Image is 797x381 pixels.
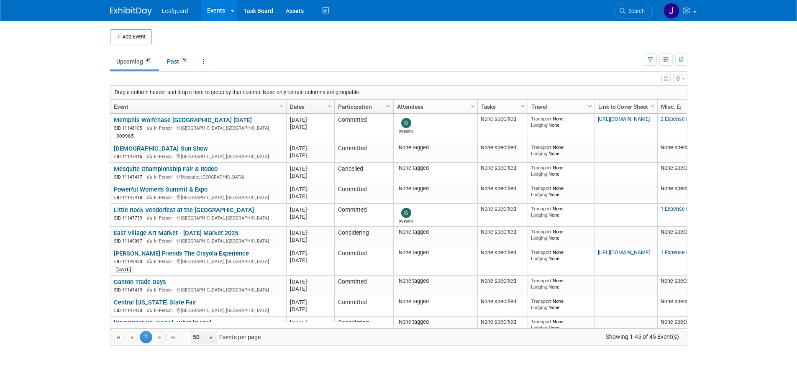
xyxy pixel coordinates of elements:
span: Lodging: [531,325,548,331]
div: [DATE] [290,306,331,313]
span: Lodging: [531,212,548,218]
img: In-Person Event [147,215,152,220]
a: Column Settings [585,100,595,112]
span: None specified [661,278,696,284]
a: [DEMOGRAPHIC_DATA] Gun Show [114,145,208,152]
a: Column Settings [325,100,334,112]
div: None tagged [397,144,474,151]
div: [GEOGRAPHIC_DATA], [GEOGRAPHIC_DATA] [114,258,282,265]
span: Transport: [531,206,553,212]
span: EID: 11148105 [114,126,146,130]
span: Lodging: [531,235,548,241]
span: Lodging: [531,122,548,128]
a: [URL][DOMAIN_NAME] [598,116,650,122]
div: [GEOGRAPHIC_DATA], [GEOGRAPHIC_DATA] [114,307,282,314]
div: Stephanie Luke [399,218,413,223]
a: [URL][DOMAIN_NAME] [598,249,650,256]
img: Stephanie Luke [401,118,411,128]
span: 45 [144,57,153,64]
a: Memphis Wolfchase [GEOGRAPHIC_DATA] [DATE] [114,116,252,124]
span: - [307,299,309,305]
div: None None [531,249,591,261]
span: Transport: [531,319,553,325]
td: Cancelled [334,163,393,183]
a: Canton Trade Days [114,278,166,286]
span: - [307,207,309,213]
div: [DATE] [290,299,331,306]
div: None None [531,116,591,128]
div: [DATE] [290,152,331,159]
td: Committed [334,296,393,317]
span: Transport: [531,144,553,150]
a: Dates [290,100,329,114]
a: Powerful Women's Summit & Expo [114,186,208,193]
div: None None [531,185,591,197]
a: Misc. Expenses [661,100,715,114]
span: None specified [661,144,696,151]
td: Committed [334,114,393,142]
div: [GEOGRAPHIC_DATA], [GEOGRAPHIC_DATA] [114,237,282,244]
div: None tagged [397,278,474,284]
span: Column Settings [649,103,656,110]
a: East Village Art Market - [DATE] Market 2025 [114,229,238,237]
a: 1 Expense Item [661,206,697,212]
a: [PERSON_NAME] Friends The Crayola Experience [114,250,249,257]
div: [DATE] [290,236,331,243]
span: - [307,186,309,192]
div: [DATE] [290,229,331,236]
div: None specified [481,298,524,305]
a: Mesquite Championship Fair & Rodeo [114,165,218,173]
button: Add Event [110,29,152,44]
div: [DATE] [290,123,331,130]
div: None specified [481,249,524,256]
div: None specified [481,165,524,171]
span: None specified [661,185,696,192]
div: None None [531,206,591,218]
a: Attendees [397,100,472,114]
span: 50 [191,331,205,343]
div: None None [531,298,591,310]
span: In-Person [154,259,175,264]
span: - [307,145,309,151]
img: In-Person Event [147,174,152,179]
span: - [307,117,309,123]
span: Go to the last page [170,334,177,341]
span: - [307,250,309,256]
span: select [208,335,214,341]
span: In-Person [154,174,175,180]
div: None specified [481,185,524,192]
div: None tagged [397,229,474,235]
span: None specified [661,298,696,304]
div: [DATE] [290,172,331,179]
div: None specified [481,144,524,151]
td: Committed [334,247,393,276]
span: Column Settings [587,103,593,110]
img: Jonathan Zargo [664,3,679,19]
img: Stephanie Luke [401,208,411,218]
span: - [307,166,309,172]
span: Lodging: [531,256,548,261]
span: Lodging: [531,192,548,197]
span: Transport: [531,165,553,171]
div: [DATE] [290,206,331,213]
a: Upcoming45 [110,54,159,69]
span: EID: 11147416 [114,154,146,159]
a: Travel [531,100,589,114]
span: Lodging: [531,284,548,290]
a: Go to the last page [167,331,179,343]
img: In-Person Event [147,238,152,243]
span: - [307,320,309,326]
img: In-Person Event [147,195,152,199]
span: Go to the next page [156,334,163,341]
a: Column Settings [518,100,528,112]
div: [GEOGRAPHIC_DATA], [GEOGRAPHIC_DATA] [114,286,282,293]
div: [DATE] [290,319,331,326]
span: Column Settings [278,103,285,110]
a: Column Settings [648,100,657,112]
div: Stephanie Luke [399,128,413,133]
div: [DATE] [114,266,133,273]
div: None specified [481,206,524,212]
div: None tagged [397,298,474,305]
a: Event [114,100,281,114]
span: EID: 11147420 [114,308,146,313]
